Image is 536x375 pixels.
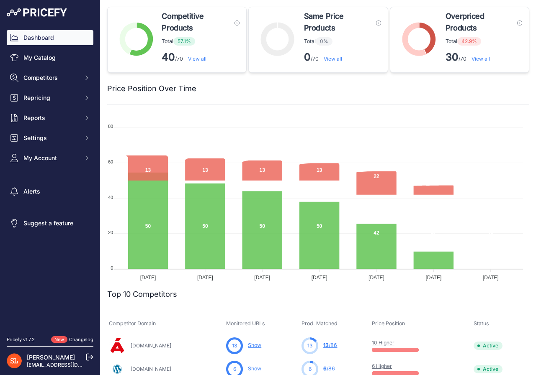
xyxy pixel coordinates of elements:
[7,216,93,231] a: Suggest a feature
[307,342,312,349] span: 13
[372,339,394,346] a: 10 Higher
[323,365,327,372] span: 6
[304,37,381,46] p: Total
[23,134,78,142] span: Settings
[324,56,342,62] a: View all
[457,37,481,46] span: 42.9%
[23,74,78,82] span: Competitors
[323,342,329,348] span: 13
[323,365,335,372] a: 6/86
[254,275,270,281] tspan: [DATE]
[226,320,265,327] span: Monitored URLs
[316,37,332,46] span: 0%
[131,366,171,372] a: [DOMAIN_NAME]
[107,83,196,94] h2: Price Position Over Time
[7,130,93,145] button: Settings
[472,56,490,62] a: View all
[446,10,514,34] span: Overpriced Products
[425,275,441,281] tspan: [DATE]
[108,159,113,164] tspan: 60
[474,342,502,350] span: Active
[108,230,113,235] tspan: 20
[474,320,489,327] span: Status
[27,354,75,361] a: [PERSON_NAME]
[23,94,78,102] span: Repricing
[7,184,93,199] a: Alerts
[140,275,156,281] tspan: [DATE]
[173,37,195,46] span: 57.1%
[162,51,240,64] p: /70
[108,124,113,129] tspan: 80
[7,70,93,85] button: Competitors
[304,10,373,34] span: Same Price Products
[107,288,177,300] h2: Top 10 Competitors
[483,275,499,281] tspan: [DATE]
[162,10,231,34] span: Competitive Products
[372,363,392,369] a: 6 Higher
[7,50,93,65] a: My Catalog
[312,275,327,281] tspan: [DATE]
[7,336,35,343] div: Pricefy v1.7.2
[7,110,93,125] button: Reports
[108,195,113,200] tspan: 40
[23,114,78,122] span: Reports
[7,8,67,17] img: Pricefy Logo
[474,365,502,373] span: Active
[446,51,459,63] strong: 30
[188,56,206,62] a: View all
[197,275,213,281] tspan: [DATE]
[372,320,405,327] span: Price Position
[446,37,522,46] p: Total
[109,320,156,327] span: Competitor Domain
[304,51,311,63] strong: 0
[23,154,78,162] span: My Account
[7,90,93,105] button: Repricing
[51,336,67,343] span: New
[7,30,93,45] a: Dashboard
[323,342,337,348] a: 13/86
[248,365,261,372] a: Show
[248,342,261,348] a: Show
[7,30,93,326] nav: Sidebar
[69,337,93,342] a: Changelog
[446,51,522,64] p: /70
[27,362,114,368] a: [EMAIL_ADDRESS][DOMAIN_NAME]
[301,320,338,327] span: Prod. Matched
[111,265,113,270] tspan: 0
[368,275,384,281] tspan: [DATE]
[162,51,175,63] strong: 40
[131,342,171,349] a: [DOMAIN_NAME]
[7,151,93,166] button: My Account
[304,51,381,64] p: /70
[162,37,240,46] p: Total
[232,342,237,349] span: 13
[233,365,236,373] span: 6
[309,365,312,373] span: 6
